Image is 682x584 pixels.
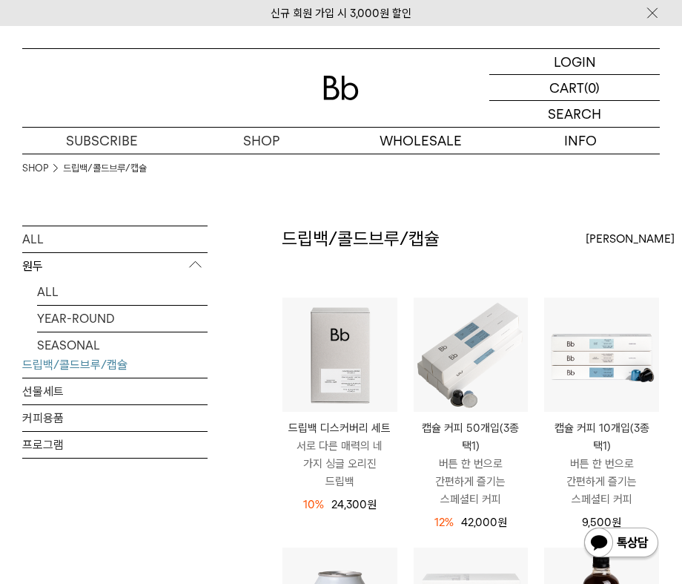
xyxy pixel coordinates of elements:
[489,49,660,75] a: LOGIN
[22,432,208,458] a: 프로그램
[22,226,208,252] a: ALL
[544,455,659,508] p: 버튼 한 번으로 간편하게 즐기는 스페셜티 커피
[583,526,660,562] img: 카카오톡 채널 1:1 채팅 버튼
[37,306,208,332] a: YEAR-ROUND
[414,419,529,508] a: 캡슐 커피 50개입(3종 택1) 버튼 한 번으로 간편하게 즐기는 스페셜티 커피
[323,76,359,100] img: 로고
[22,161,48,176] a: SHOP
[282,437,397,491] p: 서로 다른 매력의 네 가지 싱글 오리진 드립백
[22,253,208,280] p: 원두
[548,101,601,127] p: SEARCH
[584,75,600,100] p: (0)
[341,128,500,154] p: WHOLESALE
[22,352,208,378] a: 드립백/콜드브루/캡슐
[489,75,660,101] a: CART (0)
[434,514,454,531] div: 12%
[582,516,621,529] span: 9,500
[549,75,584,100] p: CART
[63,161,147,176] a: 드립백/콜드브루/캡슐
[22,405,208,431] a: 커피용품
[554,49,596,74] p: LOGIN
[612,516,621,529] span: 원
[367,498,377,511] span: 원
[303,496,324,514] div: 10%
[331,498,377,511] span: 24,300
[586,230,675,248] span: [PERSON_NAME]
[544,298,659,413] img: 캡슐 커피 10개입(3종 택1)
[414,298,529,413] img: 캡슐 커피 50개입(3종 택1)
[414,455,529,508] p: 버튼 한 번으로 간편하게 즐기는 스페셜티 커피
[497,516,507,529] span: 원
[22,128,182,154] a: SUBSCRIBE
[182,128,341,154] a: SHOP
[282,298,397,413] img: 드립백 디스커버리 세트
[544,419,659,508] a: 캡슐 커피 10개입(3종 택1) 버튼 한 번으로 간편하게 즐기는 스페셜티 커피
[282,419,397,491] a: 드립백 디스커버리 세트 서로 다른 매력의 네 가지 싱글 오리진 드립백
[282,419,397,437] p: 드립백 디스커버리 세트
[282,226,440,252] h2: 드립백/콜드브루/캡슐
[461,516,507,529] span: 42,000
[271,7,411,20] a: 신규 회원 가입 시 3,000원 할인
[37,332,208,358] a: SEASONAL
[500,128,660,154] p: INFO
[544,419,659,455] p: 캡슐 커피 10개입(3종 택1)
[414,419,529,455] p: 캡슐 커피 50개입(3종 택1)
[37,279,208,305] a: ALL
[22,378,208,404] a: 선물세트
